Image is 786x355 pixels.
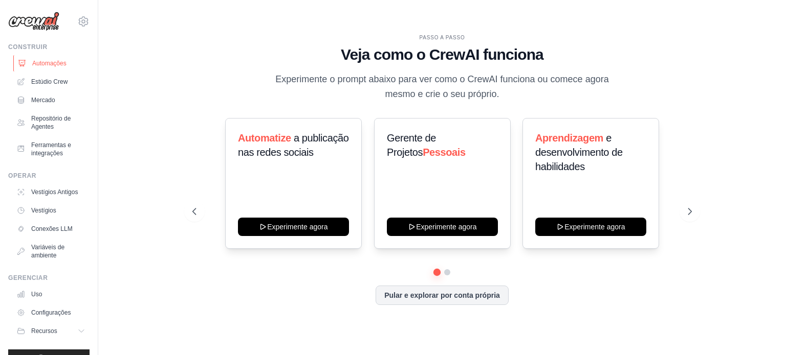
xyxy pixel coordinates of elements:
[416,223,476,231] font: Experimente agora
[12,323,90,339] button: Recursos
[12,239,90,264] a: Variáveis ​​de ambiente
[31,244,64,259] font: Variáveis ​​de ambiente
[238,132,348,158] font: a publicação nas redes sociais
[238,132,291,144] font: Automatize
[31,207,56,214] font: Vestígios
[535,218,646,236] button: Experimente agora
[423,147,466,158] font: Pessoais
[31,78,68,85] font: Estúdio Crew
[735,306,786,355] div: Widget de chat
[31,291,42,298] font: Uso
[420,35,465,40] font: PASSO A PASSO
[384,291,500,299] font: Pular e explorar por conta própria
[31,309,71,316] font: Configurações
[12,184,90,200] a: Vestígios Antigos
[341,46,543,63] font: Veja como o CrewAI funciona
[31,115,71,130] font: Repositório de Agentes
[8,172,36,179] font: Operar
[535,132,603,144] font: Aprendizagem
[8,12,59,31] img: Logotipo
[31,225,73,232] font: Conexões LLM
[13,55,91,72] a: Automações
[275,74,608,99] font: Experimente o prompt abaixo para ver como o CrewAI funciona ou comece agora mesmo e crie o seu pr...
[31,327,57,335] font: Recursos
[376,286,509,305] button: Pular e explorar por conta própria
[12,74,90,90] a: Estúdio Crew
[267,223,327,231] font: Experimente agora
[387,218,498,236] button: Experimente agora
[31,141,71,157] font: Ferramentas e integrações
[387,132,436,158] font: Gerente de Projetos
[12,221,90,237] a: Conexões LLM
[565,223,625,231] font: Experimente agora
[12,110,90,135] a: Repositório de Agentes
[32,60,67,67] font: Automações
[12,202,90,219] a: Vestígios
[31,97,55,104] font: Mercado
[12,304,90,321] a: Configurações
[535,132,623,172] font: e desenvolvimento de habilidades
[238,218,349,236] button: Experimente agora
[12,92,90,108] a: Mercado
[8,43,48,51] font: Construir
[735,306,786,355] iframe: Chat Widget
[12,286,90,302] a: Uso
[31,188,78,196] font: Vestígios Antigos
[8,274,48,281] font: Gerenciar
[12,137,90,161] a: Ferramentas e integrações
